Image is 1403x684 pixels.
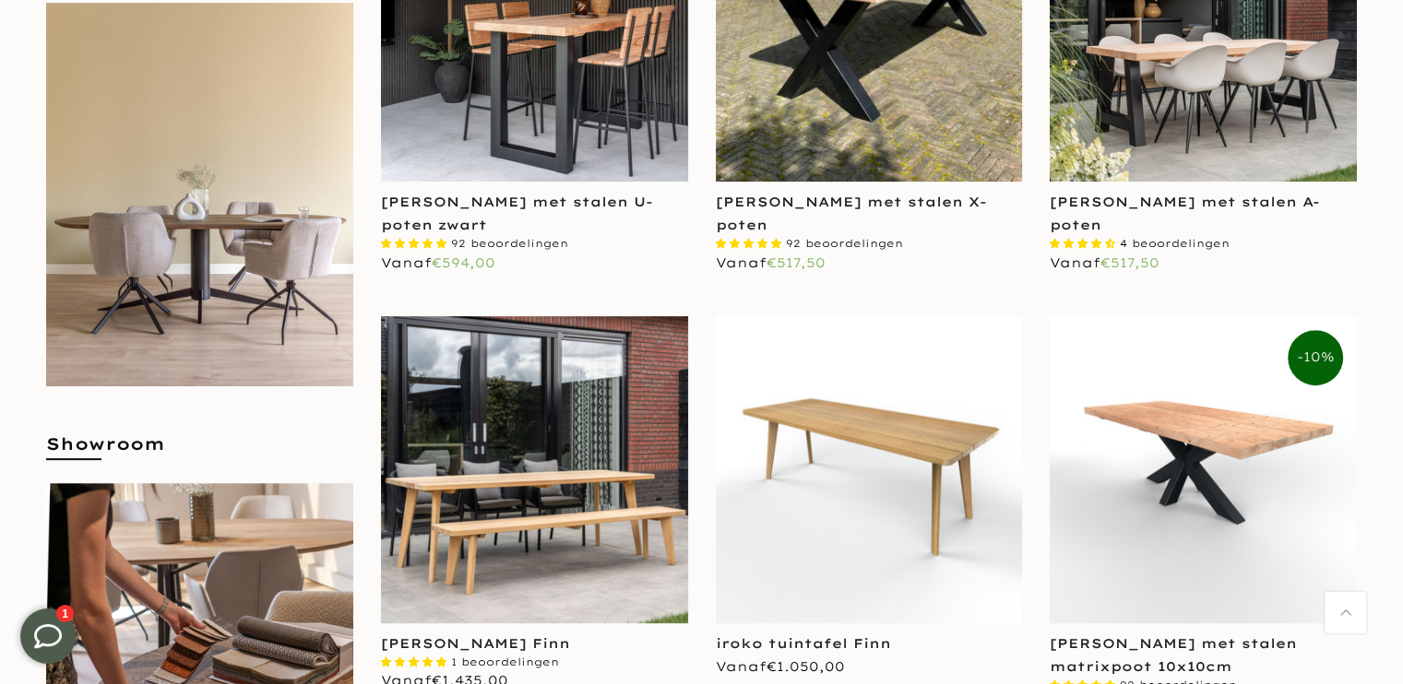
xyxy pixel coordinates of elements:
span: 4 beoordelingen [1120,237,1230,250]
a: [PERSON_NAME] met stalen X-poten [716,194,987,233]
span: €594,00 [432,254,495,271]
span: 1 beoordelingen [451,655,559,668]
a: [PERSON_NAME] met stalen U-poten zwart [381,194,653,233]
span: 4.87 stars [716,237,786,250]
span: -10% [1288,330,1343,385]
span: Vanaf [716,658,845,675]
span: €517,50 [1100,254,1159,271]
a: [PERSON_NAME] met stalen matrixpoot 10x10cm [1050,635,1297,675]
span: Vanaf [716,254,826,271]
span: 4.87 stars [381,237,451,250]
iframe: toggle-frame [2,590,94,682]
span: Vanaf [381,254,495,271]
span: 92 beoordelingen [451,237,568,250]
span: 5.00 stars [381,655,451,668]
span: €1.050,00 [767,658,845,675]
span: €517,50 [767,254,826,271]
span: 92 beoordelingen [786,237,903,250]
h5: Showroom [46,432,353,474]
span: Vanaf [1050,254,1159,271]
a: Terug naar boven [1325,592,1366,633]
a: iroko tuintafel Finn [716,635,891,652]
a: [PERSON_NAME] met stalen A-poten [1050,194,1320,233]
span: 4.50 stars [1050,237,1120,250]
a: [PERSON_NAME] Finn [381,635,570,652]
img: Rechthoekige douglas tuintafel met zwarte stalen matrixpoot van 10x10cm [1050,316,1357,623]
